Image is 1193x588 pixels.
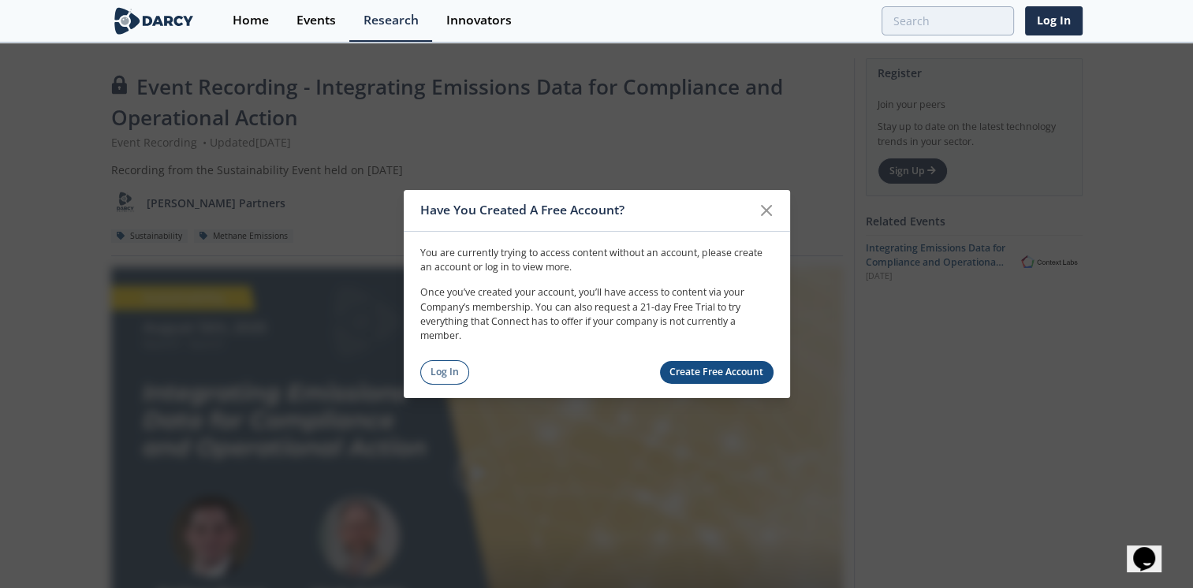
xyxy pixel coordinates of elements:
[882,6,1014,35] input: Advanced Search
[1025,6,1083,35] a: Log In
[446,14,512,27] div: Innovators
[1127,525,1177,572] iframe: chat widget
[111,7,197,35] img: logo-wide.svg
[363,14,419,27] div: Research
[233,14,269,27] div: Home
[420,195,752,225] div: Have You Created A Free Account?
[296,14,336,27] div: Events
[420,285,774,344] p: Once you’ve created your account, you’ll have access to content via your Company’s membership. Yo...
[660,361,774,384] a: Create Free Account
[420,360,470,385] a: Log In
[420,245,774,274] p: You are currently trying to access content without an account, please create an account or log in...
